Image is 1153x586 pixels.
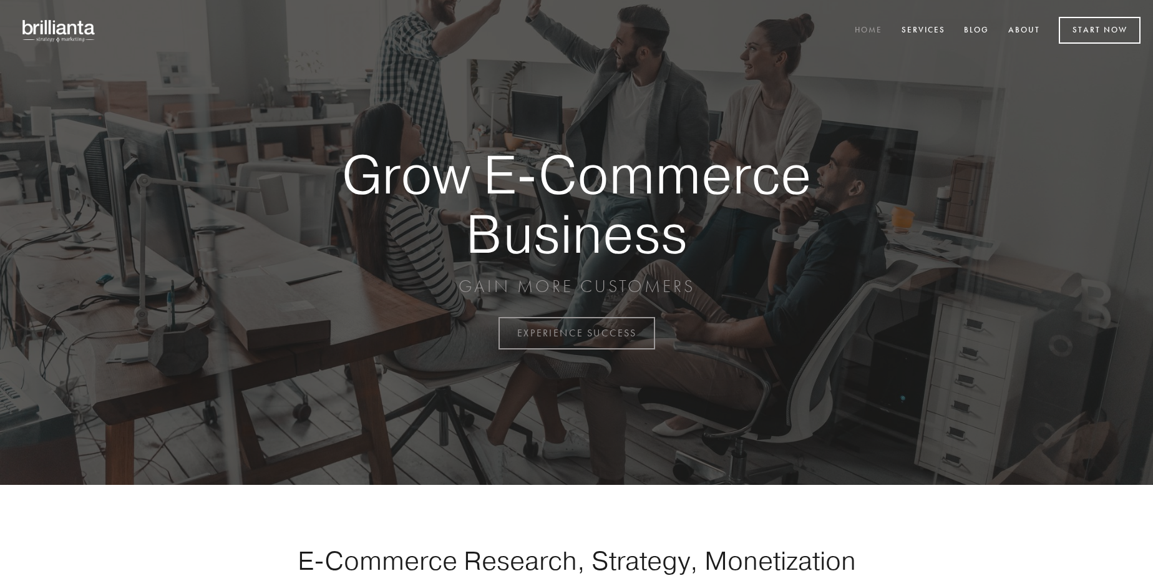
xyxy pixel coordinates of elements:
a: Start Now [1059,17,1141,44]
a: Home [847,21,890,41]
a: Services [893,21,953,41]
a: EXPERIENCE SUCCESS [499,317,655,349]
strong: Grow E-Commerce Business [298,145,855,263]
a: Blog [956,21,997,41]
p: GAIN MORE CUSTOMERS [298,275,855,298]
img: brillianta - research, strategy, marketing [12,12,106,49]
h1: E-Commerce Research, Strategy, Monetization [258,545,895,576]
a: About [1000,21,1048,41]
